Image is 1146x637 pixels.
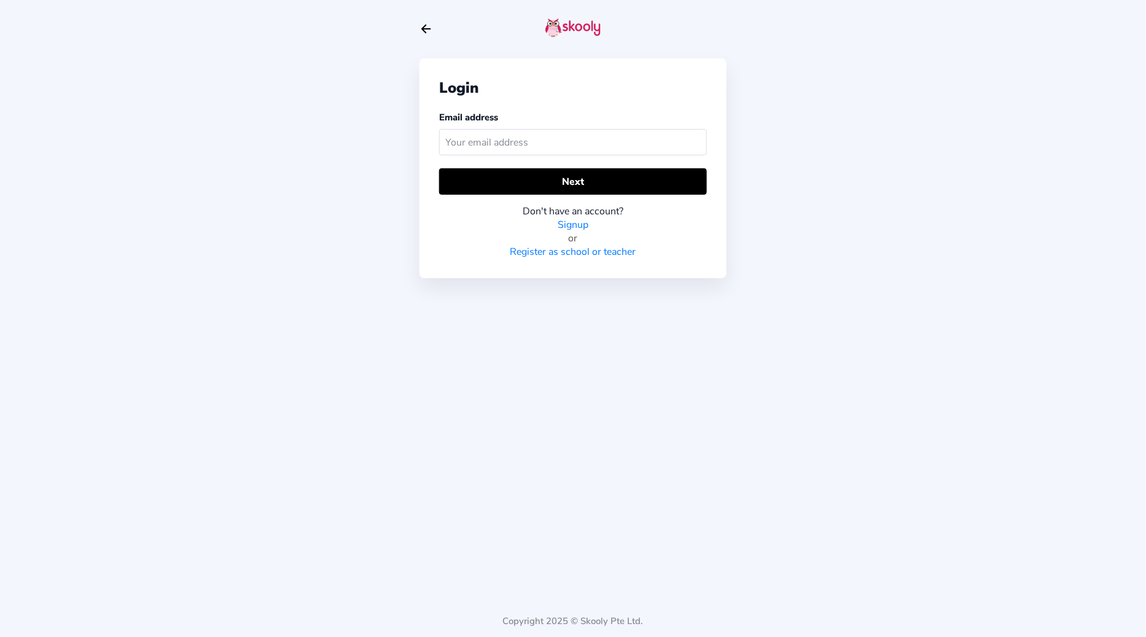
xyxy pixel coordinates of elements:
div: Don't have an account? [439,205,707,218]
img: skooly-logo.png [545,18,601,37]
div: or [439,232,707,245]
button: Next [439,168,707,195]
a: Register as school or teacher [510,245,636,259]
a: Signup [558,218,588,232]
input: Your email address [439,129,707,155]
label: Email address [439,111,498,123]
button: arrow back outline [419,22,433,36]
div: Login [439,78,707,98]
